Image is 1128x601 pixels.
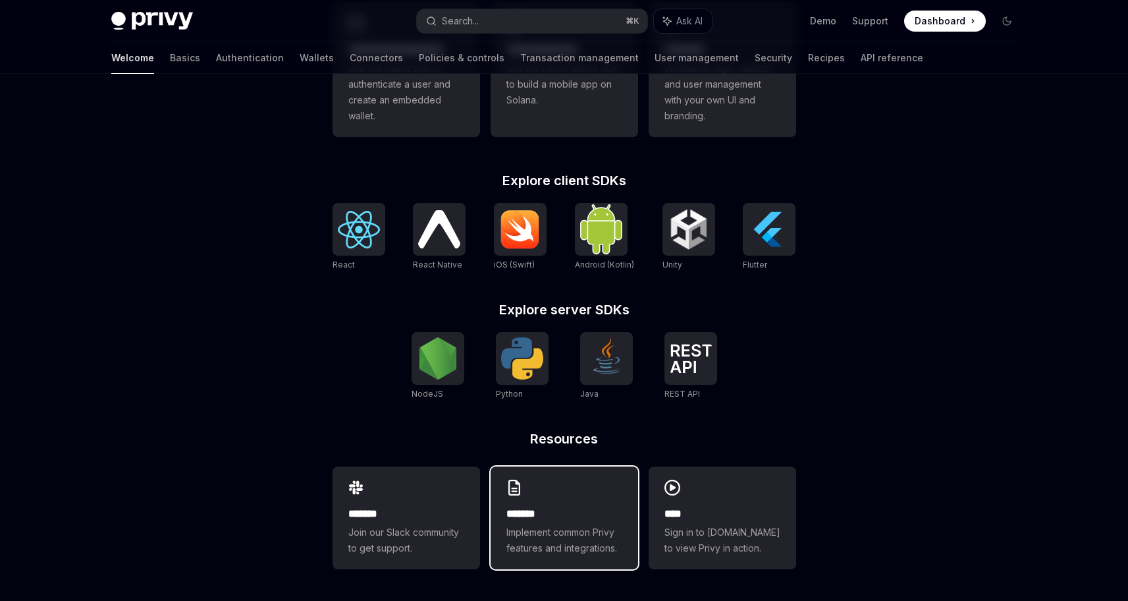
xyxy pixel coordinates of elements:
img: Unity [668,208,710,250]
span: Python [496,389,523,399]
span: iOS (Swift) [494,260,535,270]
a: UnityUnity [662,203,715,272]
a: **** **Implement common Privy features and integrations. [491,467,638,569]
a: Recipes [808,42,845,74]
span: Use the React Native SDK to build a mobile app on Solana. [506,61,622,108]
img: NodeJS [417,337,459,380]
a: Demo [810,14,836,28]
a: JavaJava [580,332,633,401]
span: Join our Slack community to get support. [348,525,464,556]
a: PythonPython [496,332,549,401]
img: dark logo [111,12,193,30]
span: Implement common Privy features and integrations. [506,525,622,556]
a: Dashboard [904,11,986,32]
span: Dashboard [915,14,965,28]
img: Java [585,337,628,380]
a: Connectors [350,42,403,74]
a: Transaction management [520,42,639,74]
a: ****Sign in to [DOMAIN_NAME] to view Privy in action. [649,467,796,569]
a: API reference [861,42,923,74]
span: ⌘ K [626,16,639,26]
a: NodeJSNodeJS [412,332,464,401]
span: Unity [662,260,682,270]
div: Search... [442,13,479,29]
button: Toggle dark mode [996,11,1017,32]
img: Flutter [748,208,790,250]
span: React Native [413,260,462,270]
h2: Resources [333,432,796,445]
span: Whitelabel login, wallets, and user management with your own UI and branding. [664,61,780,124]
span: Use the React SDK to authenticate a user and create an embedded wallet. [348,61,464,124]
span: Android (Kotlin) [575,260,634,270]
span: Ask AI [676,14,703,28]
a: React NativeReact Native [413,203,466,272]
a: Welcome [111,42,154,74]
a: iOS (Swift)iOS (Swift) [494,203,547,272]
span: REST API [664,389,700,399]
a: Android (Kotlin)Android (Kotlin) [575,203,634,272]
button: Search...⌘K [417,9,647,33]
span: NodeJS [412,389,443,399]
span: React [333,260,355,270]
a: Authentication [216,42,284,74]
a: Security [755,42,792,74]
a: Wallets [300,42,334,74]
h2: Explore client SDKs [333,174,796,187]
h2: Explore server SDKs [333,303,796,316]
span: Java [580,389,599,399]
img: React [338,211,380,248]
a: Support [852,14,888,28]
span: Flutter [743,260,767,270]
a: **** **Join our Slack community to get support. [333,467,480,569]
span: Sign in to [DOMAIN_NAME] to view Privy in action. [664,525,780,556]
a: REST APIREST API [664,332,717,401]
img: iOS (Swift) [499,210,541,249]
a: ReactReact [333,203,385,272]
button: Ask AI [654,9,712,33]
img: Python [501,337,543,380]
a: FlutterFlutter [743,203,795,272]
img: REST API [670,344,712,373]
a: Basics [170,42,200,74]
img: Android (Kotlin) [580,204,622,254]
a: User management [655,42,739,74]
img: React Native [418,210,460,248]
a: Policies & controls [419,42,504,74]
